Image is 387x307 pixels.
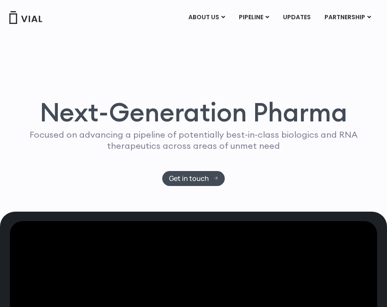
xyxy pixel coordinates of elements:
a: UPDATES [276,10,317,25]
span: Get in touch [169,175,209,182]
a: ABOUT USMenu Toggle [182,10,232,25]
img: Vial Logo [9,11,43,24]
a: Get in touch [162,171,225,186]
p: Focused on advancing a pipeline of potentially best-in-class biologics and RNA therapeutics acros... [21,129,366,151]
a: PIPELINEMenu Toggle [232,10,276,25]
h1: Next-Generation Pharma [17,99,370,125]
a: PARTNERSHIPMenu Toggle [318,10,378,25]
